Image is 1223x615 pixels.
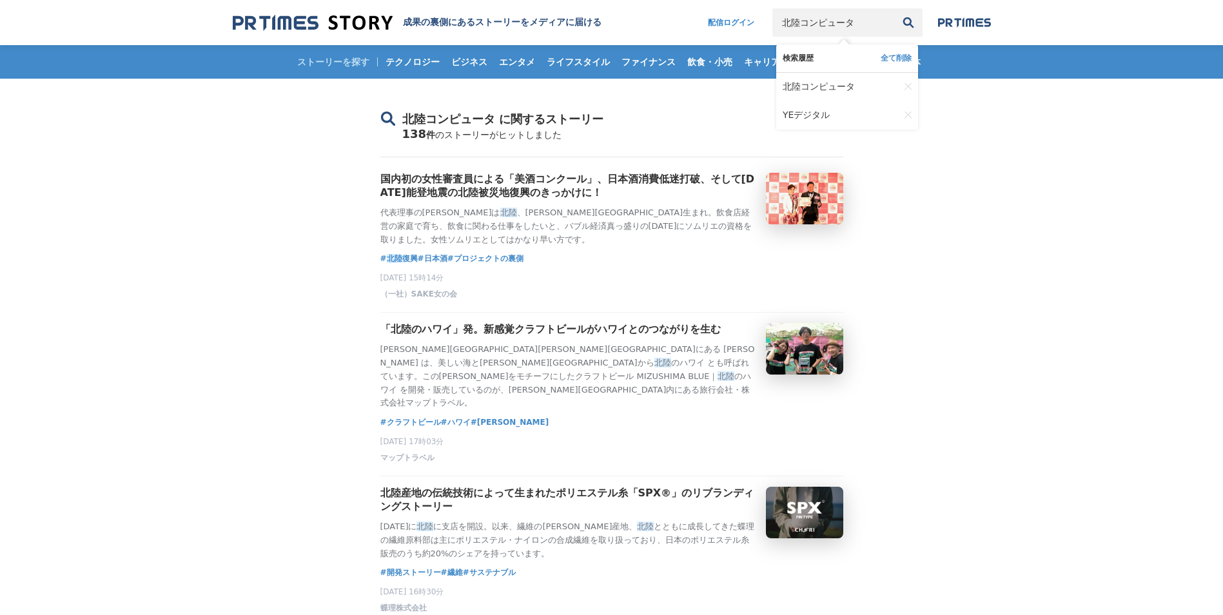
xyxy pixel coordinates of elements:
[772,8,894,37] input: キーワードで検索
[441,566,463,579] a: #繊維
[380,603,427,614] span: 蝶理株式会社
[402,112,603,126] span: 北陸コンピュータ に関するストーリー
[416,522,433,531] em: 北陸
[380,56,445,68] span: テクノロジー
[380,289,457,300] span: （一社）SAKE女の会
[446,56,493,68] span: ビジネス
[739,45,812,79] a: キャリア・教育
[542,45,615,79] a: ライフスタイル
[441,416,471,429] a: #ハワイ
[380,323,843,410] a: 「北陸のハワイ」発。新感覚クラフトビールがハワイとのつながりを生む[PERSON_NAME][GEOGRAPHIC_DATA][PERSON_NAME][GEOGRAPHIC_DATA]にある ...
[695,8,767,37] a: 配信ログイン
[233,14,602,32] a: 成果の裏側にあるストーリーをメディアに届ける 成果の裏側にあるストーリーをメディアに届ける
[783,81,855,93] span: 北陸コンピュータ
[494,45,540,79] a: エンタメ
[380,566,441,579] a: #開発ストーリー
[380,127,843,157] div: 138
[380,252,418,265] a: #北陸復興
[418,252,447,265] a: #日本酒
[380,273,843,284] p: [DATE] 15時14分
[500,208,517,217] em: 北陸
[387,254,402,263] em: 北陸
[783,53,814,64] span: 検索履歴
[542,56,615,68] span: ライフスタイル
[380,252,418,265] span: # 復興
[938,17,991,28] img: prtimes
[783,110,830,121] span: YEデジタル
[403,17,602,28] h1: 成果の裏側にあるストーリーをメディアに届ける
[380,587,843,598] p: [DATE] 16時30分
[380,487,756,514] h3: 北陸産地の伝統技術によって生まれたポリエステル糸「SPX®」のリブランディングストーリー
[471,416,549,429] a: #[PERSON_NAME]
[380,416,441,429] a: #クラフトビール
[380,453,435,464] span: マップトラベル
[380,323,721,337] h3: 「北陸のハワイ」発。新感覚クラフトビールがハワイとのつながりを生む
[783,101,899,130] a: YEデジタル
[494,56,540,68] span: エンタメ
[783,73,899,101] a: 北陸コンピュータ
[233,14,393,32] img: 成果の裏側にあるストーリーをメディアに届ける
[380,487,843,560] a: 北陸産地の伝統技術によって生まれたポリエステル糸「SPX®」のリブランディングストーリー[DATE]に北陸に支店を開設。以来、繊維の[PERSON_NAME]産地、北陸とともに成長してきた蝶理の...
[380,206,756,246] p: 代表理事の[PERSON_NAME]は 、[PERSON_NAME][GEOGRAPHIC_DATA]生まれ。飲食店経営の家庭で育ち、飲食に関わる仕事をしたいと、バブル経済真っ盛りの[DATE]...
[380,436,843,447] p: [DATE] 17時03分
[380,456,435,465] a: マップトラベル
[380,173,756,200] h3: 国内初の女性審査員による「美酒コンクール」、日本酒消費低迷打破、そして[DATE]能登地震の北陸被災地復興のきっかけに！
[435,130,562,140] span: のストーリーがヒットしました
[739,56,812,68] span: キャリア・教育
[718,371,734,381] em: 北陸
[380,520,756,560] p: [DATE]に に支店を開設。以来、繊維の[PERSON_NAME]産地、 とともに成長してきた蝶理の繊維原料部は主にポリエステル・ナイロンの合成繊維を取り扱っており、日本のポリエステル糸販売の...
[682,56,738,68] span: 飲食・小売
[380,343,756,410] p: [PERSON_NAME][GEOGRAPHIC_DATA][PERSON_NAME][GEOGRAPHIC_DATA]にある [PERSON_NAME] は、美しい海と[PERSON_NAME...
[654,358,671,367] em: 北陸
[446,45,493,79] a: ビジネス
[463,566,516,579] a: #サステナブル
[616,56,681,68] span: ファイナンス
[682,45,738,79] a: 飲食・小売
[637,522,654,531] em: 北陸
[616,45,681,79] a: ファイナンス
[426,130,435,140] span: 件
[380,173,843,246] a: 国内初の女性審査員による「美酒コンクール」、日本酒消費低迷打破、そして[DATE]能登地震の北陸被災地復興のきっかけに！代表理事の[PERSON_NAME]は北陸、[PERSON_NAME][G...
[881,53,912,64] button: 全て削除
[447,252,523,265] a: #プロジェクトの裏側
[380,293,457,302] a: （一社）SAKE女の会
[380,45,445,79] a: テクノロジー
[894,8,923,37] button: 検索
